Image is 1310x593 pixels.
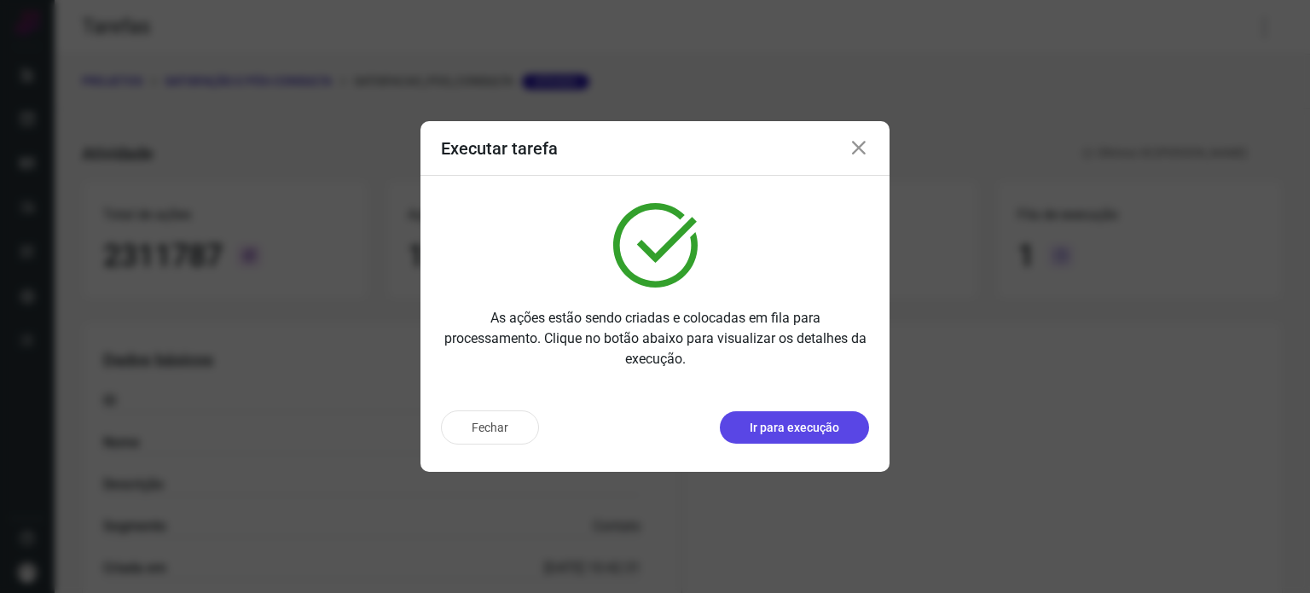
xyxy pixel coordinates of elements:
[750,419,839,437] p: Ir para execução
[441,410,539,445] button: Fechar
[613,203,698,288] img: verified.svg
[720,411,869,444] button: Ir para execução
[441,138,558,159] h3: Executar tarefa
[441,308,869,369] p: As ações estão sendo criadas e colocadas em fila para processamento. Clique no botão abaixo para ...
